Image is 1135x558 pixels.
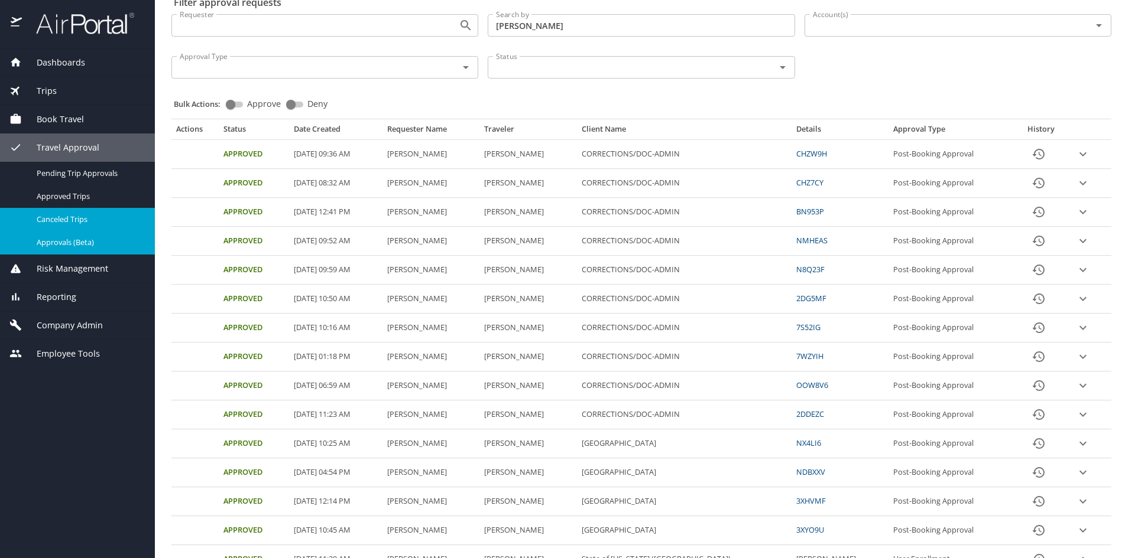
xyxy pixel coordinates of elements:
[888,140,1013,169] td: Post-Booking Approval
[382,169,480,198] td: [PERSON_NAME]
[289,458,382,487] td: [DATE] 04:54 PM
[37,237,141,248] span: Approvals (Beta)
[888,256,1013,285] td: Post-Booking Approval
[247,100,281,108] span: Approve
[1074,521,1092,539] button: expand row
[577,400,792,429] td: CORRECTIONS/DOC-ADMIN
[796,524,824,535] a: 3XYO9U
[577,169,792,198] td: CORRECTIONS/DOC-ADMIN
[1074,377,1092,394] button: expand row
[888,342,1013,371] td: Post-Booking Approval
[22,319,103,332] span: Company Admin
[22,84,57,97] span: Trips
[289,169,382,198] td: [DATE] 08:32 AM
[577,516,792,545] td: [GEOGRAPHIC_DATA]
[289,285,382,314] td: [DATE] 10:50 AM
[1074,492,1092,510] button: expand row
[888,516,1013,545] td: Post-Booking Approval
[796,148,827,159] a: CHZW9H
[289,227,382,256] td: [DATE] 09:52 AM
[1074,145,1092,163] button: expand row
[1074,261,1092,279] button: expand row
[479,169,577,198] td: [PERSON_NAME]
[382,124,480,139] th: Requester Name
[577,371,792,400] td: CORRECTIONS/DOC-ADMIN
[796,466,825,477] a: NDBXXV
[219,314,288,342] td: Approved
[577,285,792,314] td: CORRECTIONS/DOC-ADMIN
[479,371,577,400] td: [PERSON_NAME]
[796,322,821,332] a: 7S52IG
[382,285,480,314] td: [PERSON_NAME]
[382,400,480,429] td: [PERSON_NAME]
[479,285,577,314] td: [PERSON_NAME]
[796,264,825,275] a: N8Q23F
[479,124,577,139] th: Traveler
[577,227,792,256] td: CORRECTIONS/DOC-ADMIN
[796,235,828,246] a: NMHEAS
[888,487,1013,516] td: Post-Booking Approval
[1024,285,1053,313] button: History
[1024,256,1053,284] button: History
[11,12,23,35] img: icon-airportal.png
[1074,464,1092,481] button: expand row
[1024,314,1053,342] button: History
[1074,319,1092,337] button: expand row
[577,256,792,285] td: CORRECTIONS/DOC-ADMIN
[1074,290,1092,308] button: expand row
[479,227,577,256] td: [PERSON_NAME]
[479,314,577,342] td: [PERSON_NAME]
[289,314,382,342] td: [DATE] 10:16 AM
[888,314,1013,342] td: Post-Booking Approval
[289,487,382,516] td: [DATE] 12:14 PM
[22,262,108,275] span: Risk Management
[577,429,792,458] td: [GEOGRAPHIC_DATA]
[888,429,1013,458] td: Post-Booking Approval
[171,124,219,139] th: Actions
[22,113,84,126] span: Book Travel
[289,371,382,400] td: [DATE] 06:59 AM
[796,351,823,361] a: 7WZYIH
[1024,227,1053,255] button: History
[577,342,792,371] td: CORRECTIONS/DOC-ADMIN
[219,429,288,458] td: Approved
[479,516,577,545] td: [PERSON_NAME]
[219,285,288,314] td: Approved
[888,371,1013,400] td: Post-Booking Approval
[289,516,382,545] td: [DATE] 10:45 AM
[1013,124,1069,139] th: History
[1074,174,1092,192] button: expand row
[1074,348,1092,366] button: expand row
[1074,232,1092,250] button: expand row
[289,124,382,139] th: Date Created
[1024,169,1053,197] button: History
[219,169,288,198] td: Approved
[22,141,99,154] span: Travel Approval
[479,400,577,429] td: [PERSON_NAME]
[479,458,577,487] td: [PERSON_NAME]
[219,227,288,256] td: Approved
[382,371,480,400] td: [PERSON_NAME]
[577,140,792,169] td: CORRECTIONS/DOC-ADMIN
[796,206,824,217] a: BN953P
[1024,140,1053,168] button: History
[488,14,794,37] input: Search by first or last name
[1024,458,1053,487] button: History
[382,516,480,545] td: [PERSON_NAME]
[796,293,826,304] a: 2DG5MF
[23,12,134,35] img: airportal-logo.png
[289,400,382,429] td: [DATE] 11:23 AM
[382,429,480,458] td: [PERSON_NAME]
[479,487,577,516] td: [PERSON_NAME]
[1024,400,1053,429] button: History
[1024,198,1053,226] button: History
[796,177,823,188] a: CHZ7CY
[382,487,480,516] td: [PERSON_NAME]
[1024,342,1053,371] button: History
[796,438,821,448] a: NX4LI6
[888,458,1013,487] td: Post-Booking Approval
[382,458,480,487] td: [PERSON_NAME]
[1091,17,1107,34] button: Open
[382,198,480,227] td: [PERSON_NAME]
[479,198,577,227] td: [PERSON_NAME]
